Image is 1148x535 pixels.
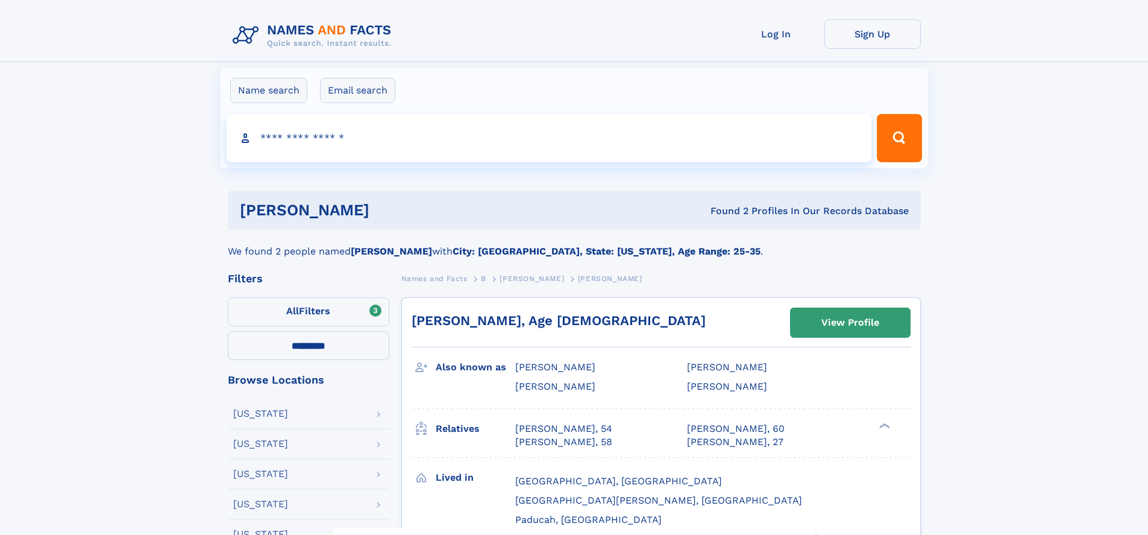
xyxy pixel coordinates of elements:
span: All [286,305,299,317]
a: [PERSON_NAME], Age [DEMOGRAPHIC_DATA] [412,313,706,328]
div: [US_STATE] [233,439,288,449]
a: Sign Up [824,19,921,49]
h3: Relatives [436,419,515,439]
div: Found 2 Profiles In Our Records Database [540,204,909,218]
a: [PERSON_NAME], 58 [515,435,612,449]
div: ❯ [876,422,891,429]
a: Names and Facts [401,271,468,286]
b: City: [GEOGRAPHIC_DATA], State: [US_STATE], Age Range: 25-35 [453,245,761,257]
span: [GEOGRAPHIC_DATA], [GEOGRAPHIC_DATA] [515,475,722,487]
span: [PERSON_NAME] [578,274,642,283]
h3: Lived in [436,467,515,488]
a: B [481,271,486,286]
a: [PERSON_NAME], 54 [515,422,612,435]
span: B [481,274,486,283]
label: Name search [230,78,307,103]
a: [PERSON_NAME] [500,271,564,286]
div: Filters [228,273,389,284]
div: [US_STATE] [233,469,288,479]
span: Paducah, [GEOGRAPHIC_DATA] [515,514,662,525]
span: [PERSON_NAME] [515,381,595,392]
h3: Also known as [436,357,515,378]
div: [US_STATE] [233,409,288,419]
a: [PERSON_NAME], 60 [687,422,785,435]
div: [US_STATE] [233,499,288,509]
a: View Profile [791,308,910,337]
img: Logo Names and Facts [228,19,401,52]
span: [PERSON_NAME] [687,381,767,392]
div: We found 2 people named with . [228,230,921,259]
span: [GEOGRAPHIC_DATA][PERSON_NAME], [GEOGRAPHIC_DATA] [515,495,802,506]
a: [PERSON_NAME], 27 [687,435,783,449]
span: [PERSON_NAME] [500,274,564,283]
button: Search Button [877,114,921,162]
a: Log In [728,19,824,49]
label: Filters [228,297,389,326]
input: search input [227,114,872,162]
span: [PERSON_NAME] [515,361,595,373]
div: View Profile [821,309,879,337]
span: [PERSON_NAME] [687,361,767,373]
h1: [PERSON_NAME] [240,203,540,218]
b: [PERSON_NAME] [351,245,432,257]
label: Email search [320,78,395,103]
div: Browse Locations [228,375,389,385]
